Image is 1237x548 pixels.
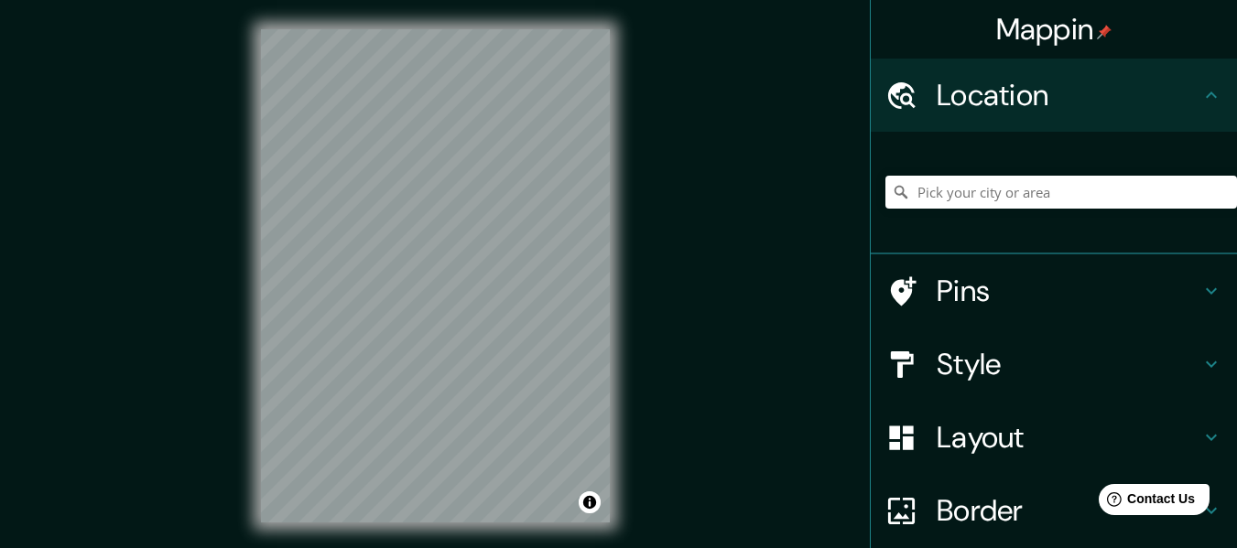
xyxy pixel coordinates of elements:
h4: Layout [937,419,1200,456]
img: pin-icon.png [1097,25,1112,39]
h4: Pins [937,273,1200,309]
div: Location [871,59,1237,132]
div: Layout [871,401,1237,474]
iframe: Help widget launcher [1074,477,1217,528]
h4: Border [937,492,1200,529]
canvas: Map [261,29,610,522]
h4: Mappin [996,11,1112,48]
div: Style [871,328,1237,401]
button: Toggle attribution [579,491,601,513]
div: Border [871,474,1237,547]
div: Pins [871,254,1237,328]
h4: Style [937,346,1200,382]
h4: Location [937,77,1200,113]
input: Pick your city or area [885,176,1237,209]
